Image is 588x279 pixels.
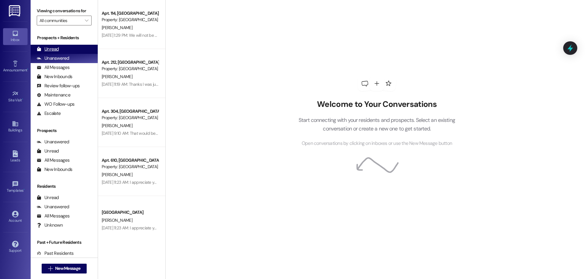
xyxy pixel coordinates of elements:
[27,67,28,71] span: •
[102,157,158,164] div: Apt. 610, [GEOGRAPHIC_DATA]
[289,116,464,133] p: Start connecting with your residents and prospects. Select an existing conversation or create a n...
[3,239,28,255] a: Support
[3,179,28,195] a: Templates •
[3,89,28,105] a: Site Visit •
[85,18,88,23] i: 
[48,266,53,271] i: 
[102,59,158,66] div: Apt. 212, [GEOGRAPHIC_DATA]
[37,166,72,173] div: New Inbounds
[3,119,28,135] a: Buildings
[102,10,158,17] div: Apt. 114, [GEOGRAPHIC_DATA]
[37,213,70,219] div: All Messages
[37,222,63,228] div: Unknown
[37,194,59,201] div: Unread
[37,139,69,145] div: Unanswered
[37,157,70,164] div: All Messages
[37,92,70,98] div: Maintenance
[31,127,98,134] div: Prospects
[102,225,193,231] div: [DATE] 11:23 AM: I appreciate your efforts, thank you!
[102,209,158,216] div: [GEOGRAPHIC_DATA]
[102,172,132,177] span: [PERSON_NAME]
[102,108,158,115] div: Apt. 304, [GEOGRAPHIC_DATA]
[37,83,80,89] div: Review follow-ups
[102,17,158,23] div: Property: [GEOGRAPHIC_DATA]
[31,183,98,190] div: Residents
[302,140,452,147] span: Open conversations by clicking on inboxes or use the New Message button
[102,179,193,185] div: [DATE] 11:23 AM: I appreciate your efforts, thank you!
[102,217,132,223] span: [PERSON_NAME]
[102,130,339,136] div: [DATE] 9:10 AM: That would be awesome if you could check and let me know what the correct amount ...
[37,250,74,257] div: Past Residents
[37,74,72,80] div: New Inbounds
[42,264,87,273] button: New Message
[102,115,158,121] div: Property: [GEOGRAPHIC_DATA]
[37,110,61,117] div: Escalate
[31,35,98,41] div: Prospects + Residents
[102,74,132,79] span: [PERSON_NAME]
[102,123,132,128] span: [PERSON_NAME]
[40,16,82,25] input: All communities
[55,265,80,272] span: New Message
[31,239,98,246] div: Past + Future Residents
[37,148,59,154] div: Unread
[289,100,464,109] h2: Welcome to Your Conversations
[102,32,188,38] div: [DATE] 1:29 PM: We will not be renewing our lease
[22,97,23,101] span: •
[37,6,92,16] label: Viewing conversations for
[102,81,240,87] div: [DATE] 11:19 AM: Thanks I was just waiting to pay until that charge was removed
[102,164,158,170] div: Property: [GEOGRAPHIC_DATA]
[37,101,74,107] div: WO Follow-ups
[3,149,28,165] a: Leads
[9,5,21,17] img: ResiDesk Logo
[37,55,69,62] div: Unanswered
[3,209,28,225] a: Account
[102,25,132,30] span: [PERSON_NAME]
[37,204,69,210] div: Unanswered
[37,64,70,71] div: All Messages
[3,28,28,45] a: Inbox
[102,66,158,72] div: Property: [GEOGRAPHIC_DATA]
[37,46,59,52] div: Unread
